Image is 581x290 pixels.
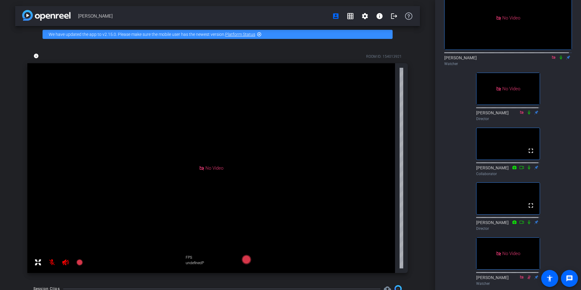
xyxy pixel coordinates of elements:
span: No Video [502,15,520,20]
mat-icon: settings [361,12,369,20]
mat-icon: info [33,53,39,59]
img: app-logo [22,10,70,21]
mat-icon: account_box [332,12,339,20]
span: No Video [502,86,520,91]
mat-icon: accessibility [546,275,553,282]
div: We have updated the app to v2.15.0. Please make sure the mobile user has the newest version. [43,30,393,39]
mat-icon: fullscreen [527,147,535,154]
mat-icon: fullscreen [527,202,535,209]
mat-icon: grid_on [347,12,354,20]
span: FPS [186,255,192,260]
span: [PERSON_NAME] [78,10,328,22]
mat-icon: logout [390,12,398,20]
mat-icon: info [376,12,383,20]
div: Director [476,226,540,231]
div: Director [476,116,540,122]
div: ROOM ID: 154013921 [366,54,402,59]
div: Collaborator [476,171,540,177]
mat-icon: highlight_off [257,32,262,37]
div: [PERSON_NAME] [476,165,540,177]
span: No Video [502,251,520,256]
mat-icon: message [566,275,573,282]
div: Watcher [444,61,572,67]
a: Platform Status [225,32,255,37]
div: [PERSON_NAME] [476,274,540,286]
span: No Video [205,165,223,171]
div: undefinedP [186,261,201,265]
div: [PERSON_NAME] [476,219,540,231]
div: Watcher [476,281,540,286]
div: [PERSON_NAME] [476,110,540,122]
div: [PERSON_NAME] [444,55,572,67]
